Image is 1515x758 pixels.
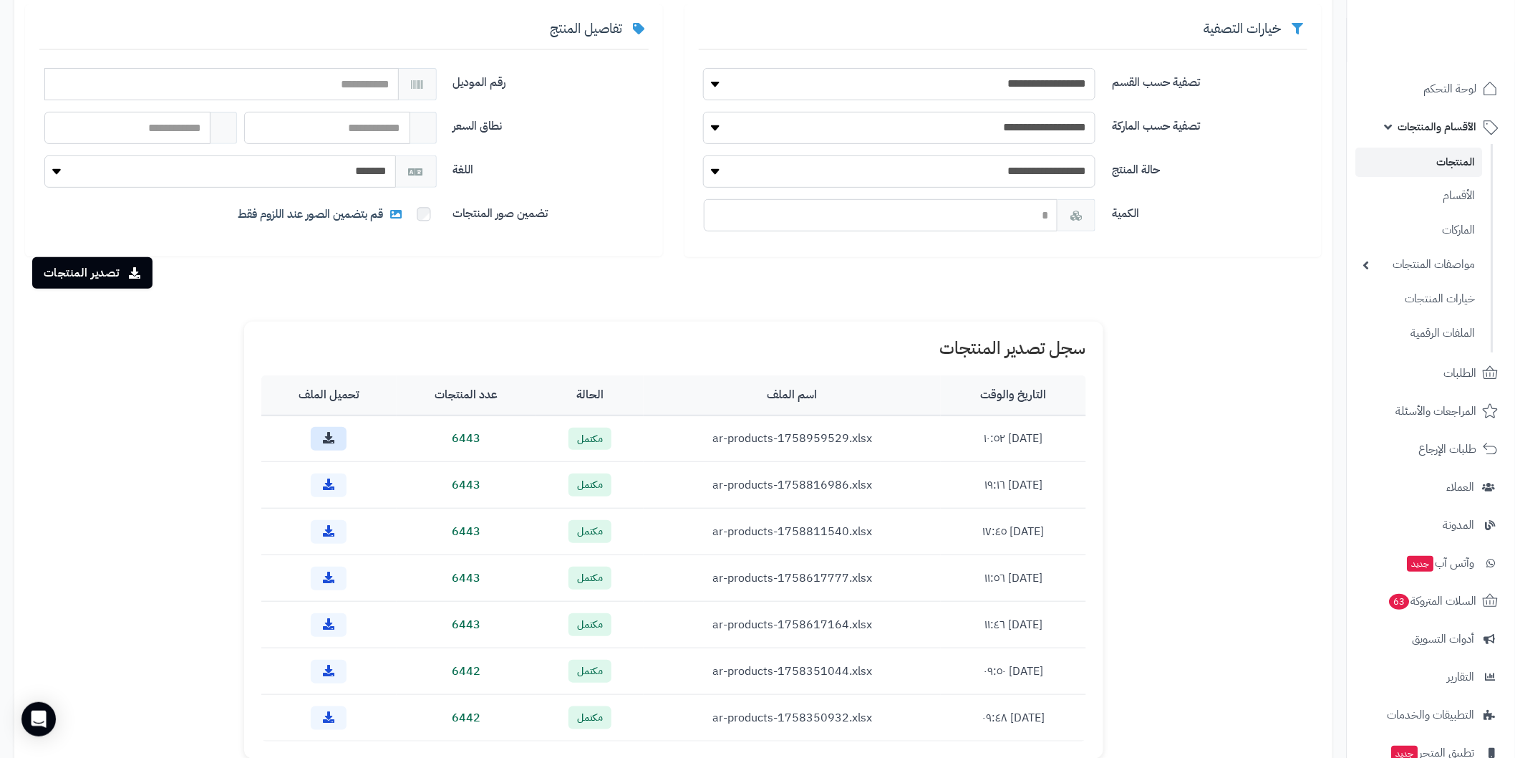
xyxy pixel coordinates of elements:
span: أدوات التسويق [1413,629,1475,649]
a: الملفات الرقمية [1356,318,1483,349]
span: التقارير [1448,667,1475,687]
label: اللغة [447,155,654,178]
a: المراجعات والأسئلة [1356,394,1506,428]
span: وآتس آب [1406,553,1475,573]
a: العملاء [1356,470,1506,504]
span: مكتمل [568,474,611,496]
a: المدونة [1356,508,1506,542]
a: المنتجات [1356,148,1483,177]
th: تحميل الملف [261,375,397,416]
label: تصفية حسب القسم [1106,68,1313,91]
span: السلات المتروكة [1388,591,1477,611]
a: السلات المتروكة63 [1356,584,1506,618]
a: التقارير [1356,660,1506,694]
a: الماركات [1356,215,1483,246]
a: الأقسام [1356,181,1483,211]
button: تصدير المنتجات [32,257,153,289]
td: 6443 [397,462,537,509]
th: اسم الملف [644,375,942,416]
span: مكتمل [568,660,611,683]
input: قم بتضمين الصور عند اللزوم فقط [417,208,430,221]
th: التاريخ والوقت [941,375,1085,416]
td: [DATE] ١٧:٤٥ [941,509,1085,555]
span: خيارات التصفية [1204,19,1282,38]
th: عدد المنتجات [397,375,537,416]
label: الكمية [1106,199,1313,222]
a: أدوات التسويق [1356,622,1506,656]
td: [DATE] ٠٩:٥٠ [941,648,1085,695]
label: تصفية حسب الماركة [1106,112,1313,135]
a: الطلبات [1356,356,1506,390]
td: [DATE] ١١:٥٦ [941,555,1085,602]
label: نطاق السعر [447,112,654,135]
span: التطبيقات والخدمات [1388,705,1475,725]
td: [DATE] ١٩:١٦ [941,462,1085,509]
td: ar-products-1758617164.xlsx [644,602,942,648]
span: مكتمل [568,706,611,729]
td: 6443 [397,602,537,648]
label: رقم الموديل [447,68,654,91]
td: ar-products-1758351044.xlsx [644,648,942,695]
label: تضمين صور المنتجات [447,199,654,222]
img: logo-2.png [1418,11,1501,41]
a: التطبيقات والخدمات [1356,698,1506,732]
td: ar-products-1758959529.xlsx [644,416,942,462]
td: ar-products-1758350932.xlsx [644,695,942,742]
span: قم بتضمين الصور عند اللزوم فقط [238,206,405,223]
span: 63 [1389,593,1411,610]
span: مكتمل [568,613,611,636]
td: ar-products-1758617777.xlsx [644,555,942,602]
a: طلبات الإرجاع [1356,432,1506,466]
span: طلبات الإرجاع [1419,439,1477,459]
h1: سجل تصدير المنتجات [261,339,1086,358]
span: مكتمل [568,428,611,451]
span: المراجعات والأسئلة [1396,401,1477,421]
td: 6443 [397,509,537,555]
span: مكتمل [568,567,611,590]
span: جديد [1408,556,1434,572]
span: الأقسام والمنتجات [1398,117,1477,137]
span: تفاصيل المنتج [551,19,623,38]
span: المدونة [1443,515,1475,535]
a: لوحة التحكم [1356,72,1506,106]
a: وآتس آبجديد [1356,546,1506,580]
td: 6442 [397,648,537,695]
span: العملاء [1447,477,1475,497]
td: 6443 [397,416,537,462]
label: حالة المنتج [1106,155,1313,178]
span: الطلبات [1444,363,1477,383]
td: [DATE] ١٠:٥٢ [941,416,1085,462]
a: مواصفات المنتجات [1356,249,1483,280]
th: الحالة [536,375,644,416]
span: مكتمل [568,520,611,543]
td: 6442 [397,695,537,742]
td: 6443 [397,555,537,602]
td: [DATE] ٠٩:٤٨ [941,695,1085,742]
a: خيارات المنتجات [1356,284,1483,315]
td: ar-products-1758816986.xlsx [644,462,942,509]
span: لوحة التحكم [1424,79,1477,99]
td: ar-products-1758811540.xlsx [644,509,942,555]
div: Open Intercom Messenger [21,702,56,737]
td: [DATE] ١١:٤٦ [941,602,1085,648]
